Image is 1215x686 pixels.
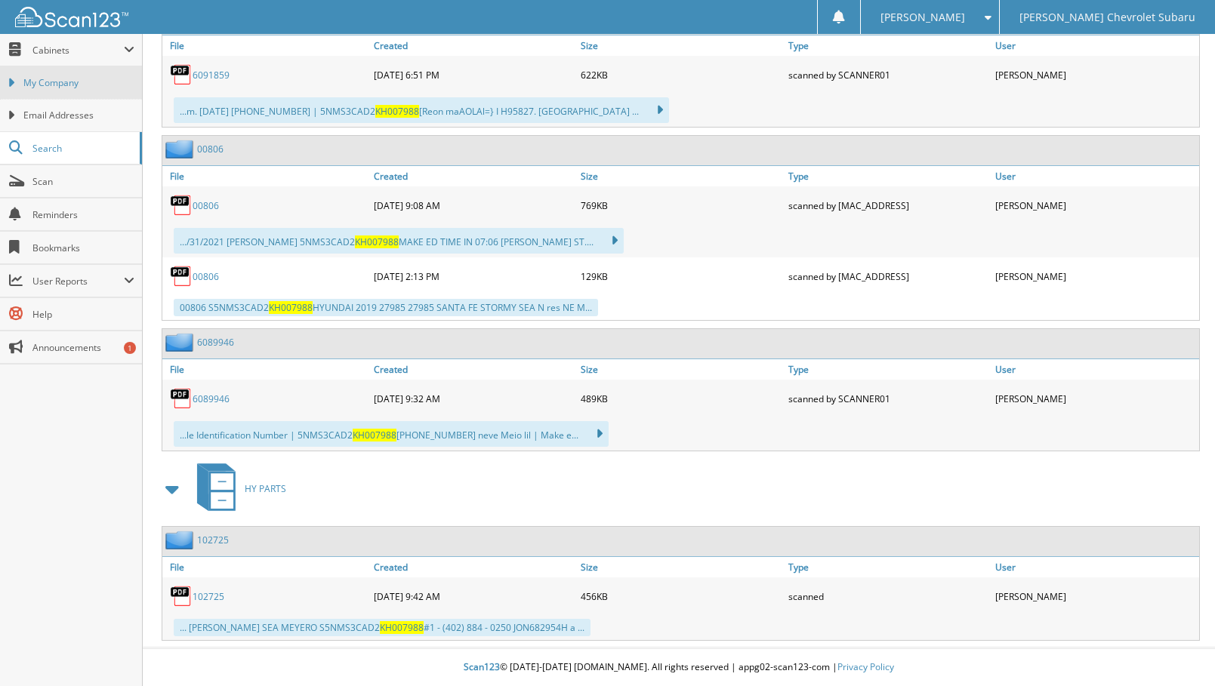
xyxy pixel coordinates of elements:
a: 00806 [193,270,219,283]
a: 00806 [197,143,224,155]
span: KH007988 [269,301,313,314]
a: Type [785,35,992,56]
span: [PERSON_NAME] [880,13,965,22]
a: 6089946 [197,336,234,349]
div: 489KB [577,383,785,414]
a: Size [577,359,785,380]
a: Type [785,557,992,577]
div: [PERSON_NAME] [991,190,1199,220]
div: ...m. [DATE] [PHONE_NUMBER] | 5NMS3CAD2 [Reon maAOLAl=} I H95827. [GEOGRAPHIC_DATA] ... [174,97,669,123]
a: Created [370,557,578,577]
span: Reminders [32,208,134,221]
a: File [162,35,370,56]
div: 00806 S5NMS3CAD2 HYUNDAI 2019 27985 27985 SANTA FE STORMY SEA N res NE M... [174,299,598,316]
a: Created [370,359,578,380]
div: 456KB [577,581,785,611]
div: scanned by SCANNER01 [785,383,992,414]
span: KH007988 [380,621,424,634]
span: HY PARTS [245,482,286,495]
span: Bookmarks [32,241,134,254]
a: Size [577,35,785,56]
div: [PERSON_NAME] [991,261,1199,291]
img: folder2.png [165,531,197,549]
div: [DATE] 9:42 AM [370,581,578,611]
img: PDF.png [170,63,193,86]
div: [PERSON_NAME] [991,383,1199,414]
a: User [991,557,1199,577]
div: [DATE] 2:13 PM [370,261,578,291]
a: 00806 [193,199,219,212]
span: Cabinets [32,44,124,57]
img: PDF.png [170,194,193,217]
a: File [162,557,370,577]
a: Size [577,557,785,577]
span: [PERSON_NAME] Chevrolet Subaru [1019,13,1195,22]
span: Search [32,142,132,155]
div: [PERSON_NAME] [991,581,1199,611]
div: [DATE] 9:32 AM [370,383,578,414]
div: 129KB [577,261,785,291]
a: User [991,166,1199,186]
a: 6091859 [193,69,230,82]
a: Created [370,35,578,56]
img: folder2.png [165,140,197,158]
span: Announcements [32,341,134,354]
div: scanned [785,581,992,611]
img: scan123-logo-white.svg [15,7,128,27]
span: Scan123 [464,660,500,673]
div: ...le Identification Number | 5NMS3CAD2 [PHONE_NUMBER] neve Meio lil | Make e... [174,421,609,447]
div: 769KB [577,190,785,220]
span: KH007988 [355,235,399,248]
div: scanned by [MAC_ADDRESS] [785,261,992,291]
a: Created [370,166,578,186]
a: File [162,359,370,380]
span: KH007988 [375,105,419,118]
div: [DATE] 6:51 PM [370,60,578,90]
a: User [991,359,1199,380]
a: 102725 [197,534,229,546]
img: folder2.png [165,333,197,352]
div: 622KB [577,60,785,90]
a: HY PARTS [188,459,286,518]
div: © [DATE]-[DATE] [DOMAIN_NAME]. All rights reserved | appg02-scan123-com | [143,649,1215,686]
div: [DATE] 9:08 AM [370,190,578,220]
a: 6089946 [193,392,230,405]
span: My Company [23,76,134,90]
div: ... [PERSON_NAME] SEA MEYERO S5NMS3CAD2 #1 - (402) 884 - 0250 JON682954H a ... [174,619,591,636]
a: File [162,166,370,186]
a: Size [577,166,785,186]
div: scanned by [MAC_ADDRESS] [785,190,992,220]
div: [PERSON_NAME] [991,60,1199,90]
span: KH007988 [353,429,396,441]
a: User [991,35,1199,56]
span: Help [32,308,134,321]
div: .../31/2021 [PERSON_NAME] 5NMS3CAD2 MAKE ED TIME IN 07:06 [PERSON_NAME] ST.... [174,228,624,254]
a: Type [785,359,992,380]
img: PDF.png [170,387,193,410]
img: PDF.png [170,265,193,288]
div: scanned by SCANNER01 [785,60,992,90]
a: Privacy Policy [837,660,894,673]
a: Type [785,166,992,186]
span: Email Addresses [23,109,134,122]
a: 102725 [193,590,224,603]
span: User Reports [32,275,124,288]
img: PDF.png [170,585,193,608]
span: Scan [32,175,134,188]
div: 1 [124,342,136,354]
